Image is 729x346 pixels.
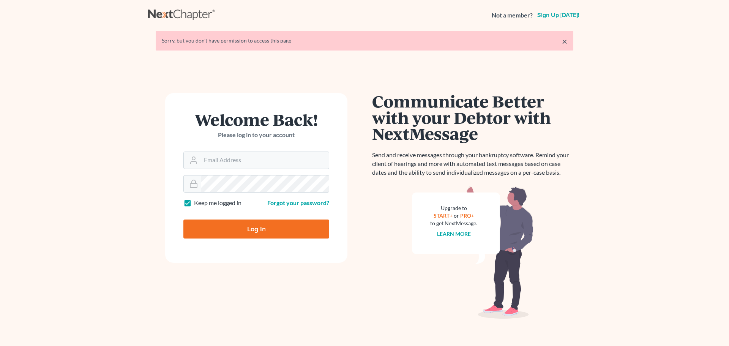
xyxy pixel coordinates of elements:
span: or [454,212,459,219]
h1: Communicate Better with your Debtor with NextMessage [372,93,573,142]
div: Upgrade to [430,204,477,212]
a: PRO+ [460,212,474,219]
label: Keep me logged in [194,199,241,207]
input: Email Address [201,152,329,169]
strong: Not a member? [492,11,533,20]
a: START+ [434,212,453,219]
p: Please log in to your account [183,131,329,139]
img: nextmessage_bg-59042aed3d76b12b5cd301f8e5b87938c9018125f34e5fa2b7a6b67550977c72.svg [412,186,533,319]
div: to get NextMessage. [430,220,477,227]
a: Learn more [437,231,471,237]
p: Send and receive messages through your bankruptcy software. Remind your client of hearings and mo... [372,151,573,177]
div: Sorry, but you don't have permission to access this page [162,37,567,44]
a: Sign up [DATE]! [536,12,581,18]
h1: Welcome Back! [183,111,329,128]
input: Log In [183,220,329,239]
a: × [562,37,567,46]
a: Forgot your password? [267,199,329,206]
